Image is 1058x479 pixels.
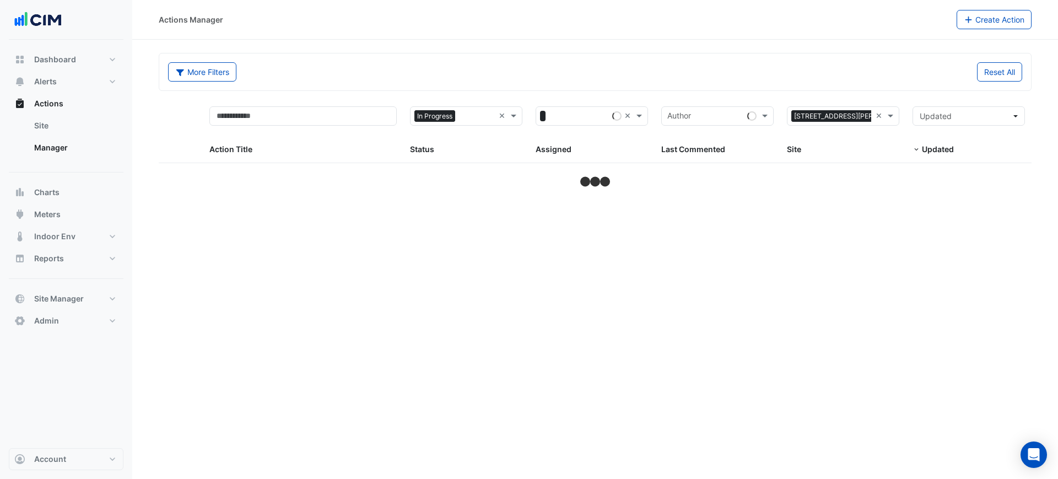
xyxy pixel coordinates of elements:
[14,187,25,198] app-icon: Charts
[499,110,508,122] span: Clear
[9,71,123,93] button: Alerts
[1021,442,1047,468] div: Open Intercom Messenger
[168,62,236,82] button: More Filters
[34,76,57,87] span: Alerts
[159,14,223,25] div: Actions Manager
[14,253,25,264] app-icon: Reports
[34,454,66,465] span: Account
[34,98,63,109] span: Actions
[9,115,123,163] div: Actions
[14,76,25,87] app-icon: Alerts
[9,93,123,115] button: Actions
[209,144,252,154] span: Action Title
[920,111,952,121] span: Updated
[410,144,434,154] span: Status
[536,144,571,154] span: Assigned
[9,247,123,270] button: Reports
[34,54,76,65] span: Dashboard
[14,98,25,109] app-icon: Actions
[414,110,455,122] span: In Progress
[9,448,123,470] button: Account
[9,203,123,225] button: Meters
[624,110,634,122] span: Clear
[787,144,801,154] span: Site
[25,115,123,137] a: Site
[14,231,25,242] app-icon: Indoor Env
[9,49,123,71] button: Dashboard
[14,54,25,65] app-icon: Dashboard
[876,110,885,122] span: Clear
[9,181,123,203] button: Charts
[661,144,725,154] span: Last Commented
[977,62,1022,82] button: Reset All
[14,315,25,326] app-icon: Admin
[791,110,915,122] span: [STREET_ADDRESS][PERSON_NAME]
[922,144,954,154] span: Updated
[34,209,61,220] span: Meters
[9,288,123,310] button: Site Manager
[34,315,59,326] span: Admin
[13,9,63,31] img: Company Logo
[957,10,1032,29] button: Create Action
[25,137,123,159] a: Manager
[14,293,25,304] app-icon: Site Manager
[34,231,75,242] span: Indoor Env
[14,209,25,220] app-icon: Meters
[34,253,64,264] span: Reports
[34,187,60,198] span: Charts
[913,106,1025,126] button: Updated
[9,225,123,247] button: Indoor Env
[9,310,123,332] button: Admin
[34,293,84,304] span: Site Manager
